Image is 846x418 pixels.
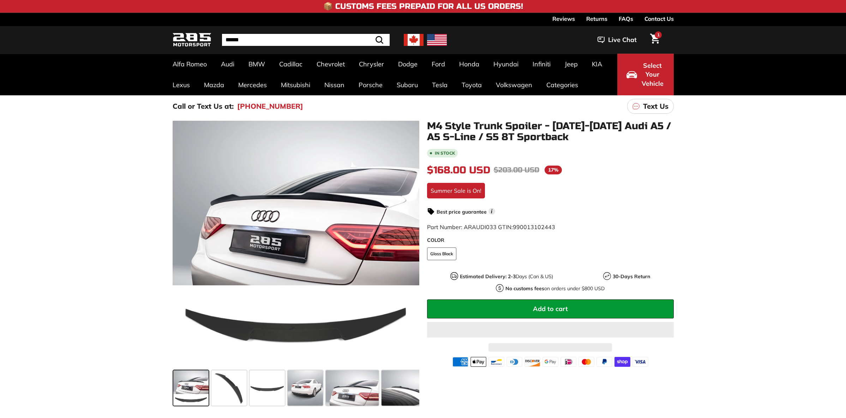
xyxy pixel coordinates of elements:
[526,54,558,74] a: Infiniti
[173,32,211,48] img: Logo_285_Motorsport_areodynamics_components
[643,101,668,112] p: Text Us
[470,357,486,367] img: apple_pay
[237,101,303,112] a: [PHONE_NUMBER]
[166,74,197,95] a: Lexus
[558,54,585,74] a: Jeep
[425,74,455,95] a: Tesla
[586,13,607,25] a: Returns
[533,305,568,313] span: Add to cart
[427,223,555,231] span: Part Number: ARAUDI033 GTIN:
[435,151,455,155] b: In stock
[222,34,390,46] input: Search
[627,99,674,114] a: Text Us
[588,31,646,49] button: Live Chat
[241,54,272,74] a: BMW
[505,285,605,292] p: on orders under $800 USD
[166,54,214,74] a: Alfa Romeo
[585,54,609,74] a: KIA
[425,54,452,74] a: Ford
[352,74,390,95] a: Porsche
[619,13,633,25] a: FAQs
[437,209,487,215] strong: Best price guarantee
[274,74,317,95] a: Mitsubishi
[506,357,522,367] img: diners_club
[641,61,665,88] span: Select Your Vehicle
[455,74,489,95] a: Toyota
[427,183,485,198] div: Summer Sale is On!
[489,74,539,95] a: Volkswagen
[452,54,486,74] a: Honda
[427,237,674,244] label: COLOR
[644,13,674,25] a: Contact Us
[617,54,674,95] button: Select Your Vehicle
[608,35,637,44] span: Live Chat
[352,54,391,74] a: Chrysler
[272,54,310,74] a: Cadillac
[452,357,468,367] img: american_express
[197,74,231,95] a: Mazda
[657,32,660,37] span: 1
[560,357,576,367] img: ideal
[488,208,495,215] span: i
[231,74,274,95] a: Mercedes
[542,357,558,367] img: google_pay
[632,357,648,367] img: visa
[613,273,650,280] strong: 30-Days Return
[646,28,664,52] a: Cart
[552,13,575,25] a: Reviews
[460,273,553,280] p: Days (Can & US)
[524,357,540,367] img: discover
[460,273,516,280] strong: Estimated Delivery: 2-3
[427,164,490,176] span: $168.00 USD
[494,166,539,174] span: $203.00 USD
[486,54,526,74] a: Hyundai
[214,54,241,74] a: Audi
[505,285,544,292] strong: No customs fees
[427,299,674,318] button: Add to cart
[310,54,352,74] a: Chevrolet
[317,74,352,95] a: Nissan
[614,357,630,367] img: shopify_pay
[596,357,612,367] img: paypal
[578,357,594,367] img: master
[513,223,555,231] span: 990013102443
[545,166,562,174] span: 17%
[173,101,234,112] p: Call or Text Us at:
[427,121,674,143] h1: M4 Style Trunk Spoiler - [DATE]-[DATE] Audi A5 / A5 S-Line / S5 8T Sportback
[391,54,425,74] a: Dodge
[539,74,585,95] a: Categories
[323,2,523,11] h4: 📦 Customs Fees Prepaid for All US Orders!
[390,74,425,95] a: Subaru
[488,357,504,367] img: bancontact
